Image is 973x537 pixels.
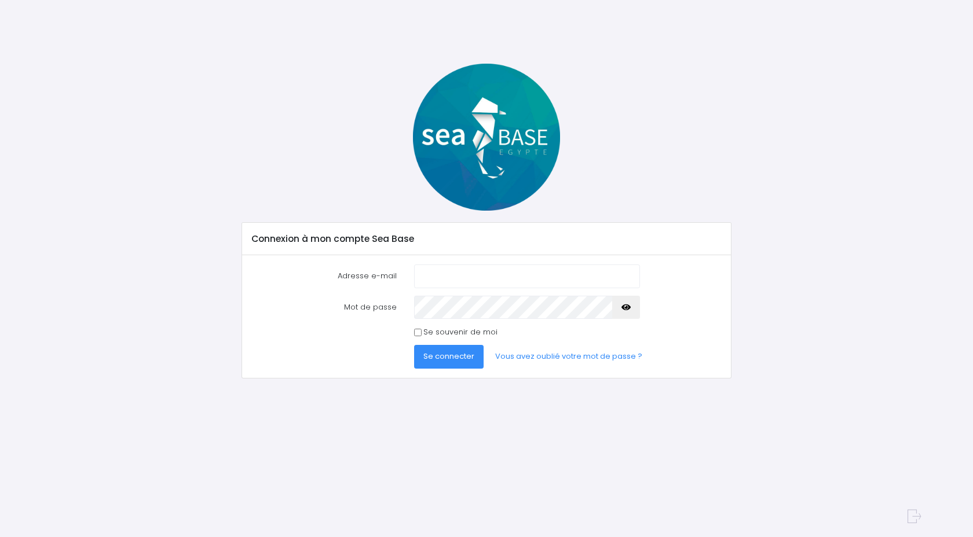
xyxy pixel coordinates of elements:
a: Vous avez oublié votre mot de passe ? [486,345,652,368]
div: Connexion à mon compte Sea Base [242,223,730,255]
label: Se souvenir de moi [423,326,498,338]
button: Se connecter [414,345,484,368]
label: Mot de passe [243,296,405,319]
span: Se connecter [423,351,474,362]
label: Adresse e-mail [243,264,405,288]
